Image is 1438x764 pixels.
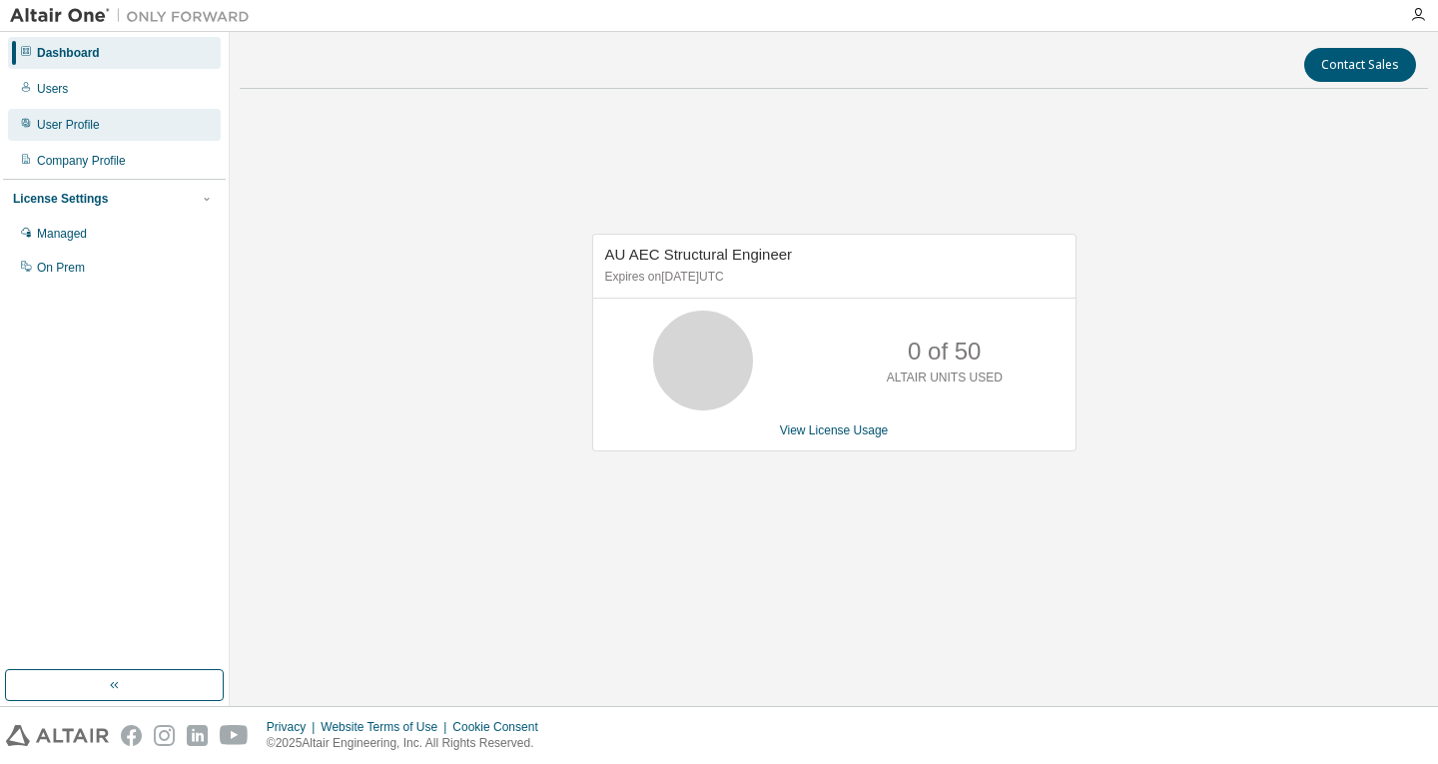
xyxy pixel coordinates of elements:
[220,725,249,746] img: youtube.svg
[6,725,109,746] img: altair_logo.svg
[267,735,550,752] p: © 2025 Altair Engineering, Inc. All Rights Reserved.
[267,719,321,735] div: Privacy
[605,246,793,263] span: AU AEC Structural Engineer
[887,370,1003,386] p: ALTAIR UNITS USED
[37,226,87,242] div: Managed
[605,269,1059,286] p: Expires on [DATE] UTC
[452,719,549,735] div: Cookie Consent
[37,153,126,169] div: Company Profile
[10,6,260,26] img: Altair One
[187,725,208,746] img: linkedin.svg
[154,725,175,746] img: instagram.svg
[13,191,108,207] div: License Settings
[321,719,452,735] div: Website Terms of Use
[37,45,100,61] div: Dashboard
[1304,48,1416,82] button: Contact Sales
[37,81,68,97] div: Users
[121,725,142,746] img: facebook.svg
[37,117,100,133] div: User Profile
[780,423,889,437] a: View License Usage
[37,260,85,276] div: On Prem
[908,335,981,369] p: 0 of 50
